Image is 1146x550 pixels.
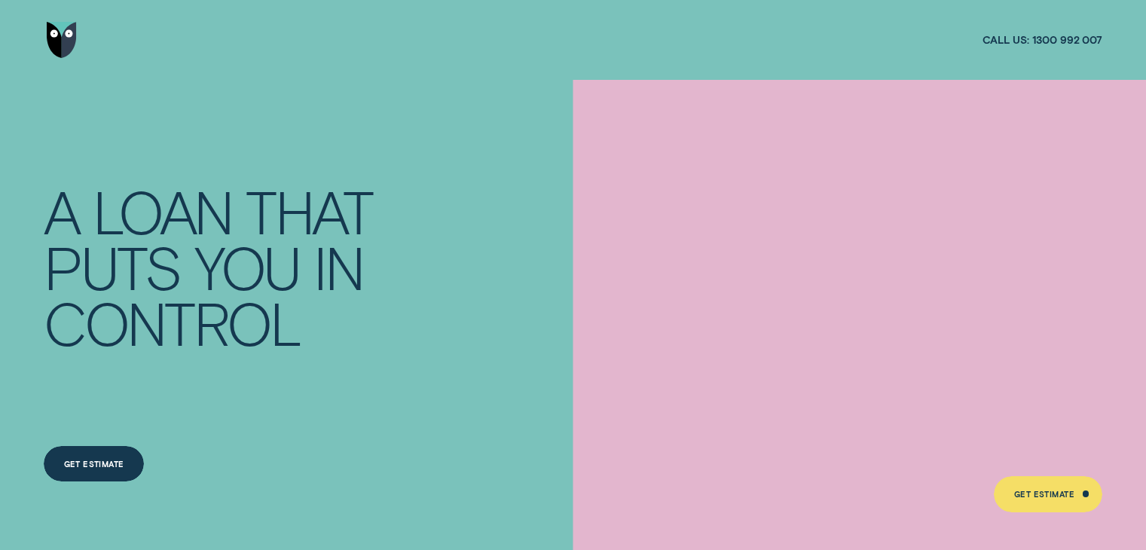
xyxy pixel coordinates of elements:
span: 1300 992 007 [1032,33,1102,47]
a: Call us:1300 992 007 [983,33,1102,47]
h4: A LOAN THAT PUTS YOU IN CONTROL [44,183,389,350]
span: Call us: [983,33,1029,47]
img: Wisr [47,22,77,58]
a: Get Estimate [994,476,1102,512]
a: Get Estimate [44,446,144,482]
